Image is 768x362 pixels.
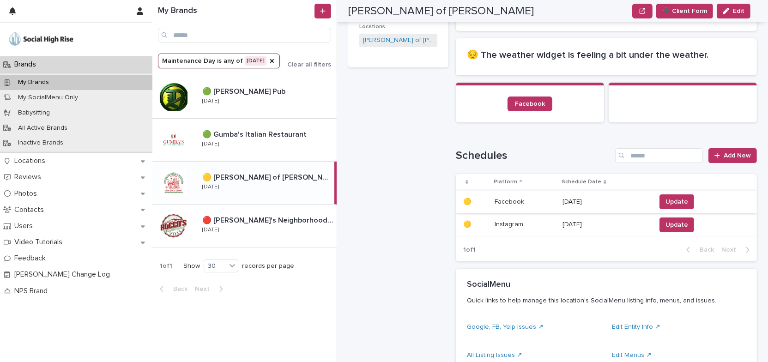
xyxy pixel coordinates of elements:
[467,352,522,358] a: All Listing Issues ↗
[158,54,280,68] button: Maintenance Day
[11,254,53,263] p: Feedback
[659,217,694,232] button: Update
[724,152,751,159] span: Add New
[11,109,57,117] p: Babysitting
[202,128,308,139] p: 🟢 Gumba's Italian Restaurant
[202,184,219,190] p: [DATE]
[456,149,611,163] h1: Schedules
[11,124,75,132] p: All Active Brands
[11,60,43,69] p: Brands
[204,261,226,271] div: 30
[467,296,742,305] p: Quick links to help manage this location's SocialMenu listing info, menus, and issues.
[152,76,337,119] a: 🟢 [PERSON_NAME] Pub🟢 [PERSON_NAME] Pub [DATE]
[7,30,75,48] img: o5DnuTxEQV6sW9jFYBBf
[363,36,434,45] a: [PERSON_NAME] of [PERSON_NAME]
[679,246,718,254] button: Back
[11,189,44,198] p: Photos
[612,324,660,330] a: Edit Entity Info ↗
[11,238,70,247] p: Video Tutorials
[11,157,53,165] p: Locations
[717,4,750,18] button: Edit
[202,85,287,96] p: 🟢 [PERSON_NAME] Pub
[152,255,180,278] p: 1 of 1
[152,162,337,205] a: 🟡 [PERSON_NAME] of [PERSON_NAME]🟡 [PERSON_NAME] of [PERSON_NAME] [DATE]
[456,239,483,261] p: 1 of 1
[656,4,713,18] button: ➕ Client Form
[708,148,757,163] a: Add New
[467,324,544,330] a: Google, FB, Yelp Issues ↗
[467,49,746,60] h2: 😔 The weather widget is feeling a bit under the weather.
[202,227,219,233] p: [DATE]
[202,214,335,225] p: 🔴 [PERSON_NAME]'s Neighborhood Pizza
[495,196,526,206] p: Facebook
[615,148,703,163] input: Search
[11,139,71,147] p: Inactive Brands
[494,177,517,187] p: Platform
[11,287,55,296] p: NPS Brand
[694,247,714,253] span: Back
[242,262,294,270] p: records per page
[202,98,219,104] p: [DATE]
[665,220,688,229] span: Update
[463,219,473,229] p: 🟡
[195,286,215,292] span: Next
[463,196,473,206] p: 🟡
[562,221,648,229] p: [DATE]
[152,205,337,247] a: 🔴 [PERSON_NAME]'s Neighborhood Pizza🔴 [PERSON_NAME]'s Neighborhood Pizza [DATE]
[11,78,56,86] p: My Brands
[152,119,337,162] a: 🟢 Gumba's Italian Restaurant🟢 Gumba's Italian Restaurant [DATE]
[11,173,48,181] p: Reviews
[562,177,601,187] p: Schedule Date
[158,6,313,16] h1: My Brands
[280,61,331,68] button: Clear all filters
[168,286,187,292] span: Back
[718,246,757,254] button: Next
[183,262,200,270] p: Show
[659,194,694,209] button: Update
[287,61,331,68] span: Clear all filters
[515,101,545,107] span: Facebook
[202,171,333,182] p: 🟡 [PERSON_NAME] of [PERSON_NAME]
[562,198,648,206] p: [DATE]
[359,24,385,30] span: Locations
[733,8,744,14] span: Edit
[721,247,742,253] span: Next
[202,141,219,147] p: [DATE]
[11,205,51,214] p: Contacts
[456,190,757,213] tr: 🟡🟡 FacebookFacebook [DATE]Update
[158,28,331,42] input: Search
[456,213,757,236] tr: 🟡🟡 InstagramInstagram [DATE]Update
[662,6,707,16] span: ➕ Client Form
[152,285,191,293] button: Back
[191,285,230,293] button: Next
[11,270,117,279] p: [PERSON_NAME] Change Log
[467,280,510,290] h2: SocialMenu
[11,94,85,102] p: My SocialMenu Only
[665,197,688,206] span: Update
[495,219,525,229] p: Instagram
[612,352,652,358] a: Edit Menus ↗
[11,222,40,230] p: Users
[348,5,534,18] h2: [PERSON_NAME] of [PERSON_NAME]
[508,97,552,111] a: Facebook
